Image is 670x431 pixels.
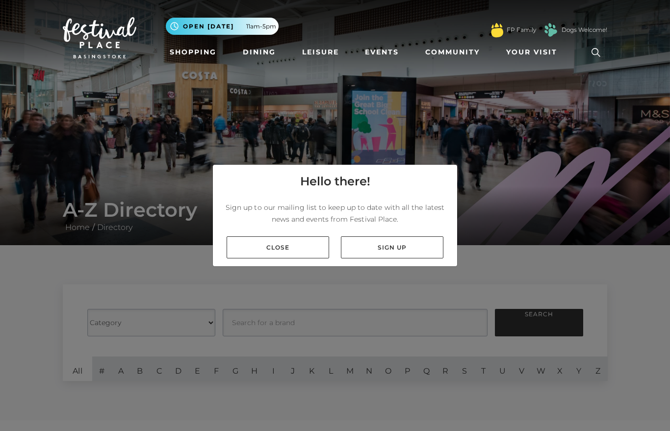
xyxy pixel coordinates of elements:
h4: Hello there! [300,173,370,190]
a: Leisure [298,43,343,61]
a: Your Visit [502,43,566,61]
img: Festival Place Logo [63,17,136,58]
a: Shopping [166,43,220,61]
a: Community [421,43,484,61]
span: Open [DATE] [183,22,234,31]
a: FP Family [507,25,536,34]
p: Sign up to our mailing list to keep up to date with all the latest news and events from Festival ... [221,202,449,225]
a: Dogs Welcome! [562,25,607,34]
span: Your Visit [506,47,557,57]
a: Events [361,43,403,61]
a: Close [227,236,329,258]
span: 11am-5pm [246,22,276,31]
a: Sign up [341,236,443,258]
button: Open [DATE] 11am-5pm [166,18,279,35]
a: Dining [239,43,280,61]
